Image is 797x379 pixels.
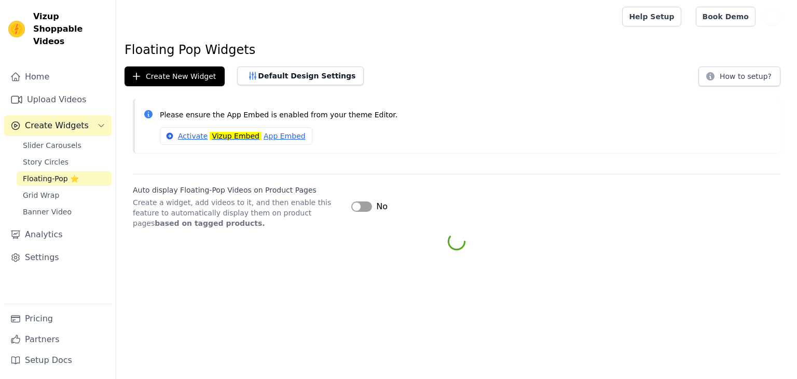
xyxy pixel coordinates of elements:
[23,207,72,217] span: Banner Video
[133,185,343,195] label: Auto display Floating-Pop Videos on Product Pages
[23,190,59,200] span: Grid Wrap
[17,155,112,169] a: Story Circles
[17,188,112,202] a: Grid Wrap
[4,115,112,136] button: Create Widgets
[160,127,312,145] a: ActivateVizup EmbedApp Embed
[125,66,225,86] button: Create New Widget
[4,308,112,329] a: Pricing
[622,7,681,26] a: Help Setup
[696,7,755,26] a: Book Demo
[25,119,89,132] span: Create Widgets
[698,74,780,84] a: How to setup?
[4,224,112,245] a: Analytics
[133,197,343,228] p: Create a widget, add videos to it, and then enable this feature to automatically display them on ...
[4,350,112,371] a: Setup Docs
[376,200,388,213] span: No
[237,66,364,85] button: Default Design Settings
[8,21,25,37] img: Vizup
[4,247,112,268] a: Settings
[23,140,81,151] span: Slider Carousels
[17,171,112,186] a: Floating-Pop ⭐
[210,132,262,140] mark: Vizup Embed
[155,219,265,227] strong: based on tagged products.
[17,138,112,153] a: Slider Carousels
[125,42,789,58] h1: Floating Pop Widgets
[4,89,112,110] a: Upload Videos
[4,66,112,87] a: Home
[160,109,772,121] p: Please ensure the App Embed is enabled from your theme Editor.
[23,173,79,184] span: Floating-Pop ⭐
[33,10,107,48] span: Vizup Shoppable Videos
[17,205,112,219] a: Banner Video
[698,66,780,86] button: How to setup?
[23,157,68,167] span: Story Circles
[4,329,112,350] a: Partners
[351,200,388,213] button: No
